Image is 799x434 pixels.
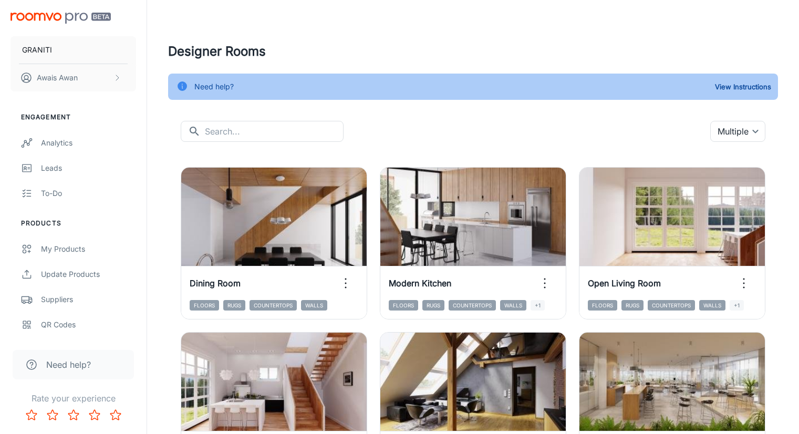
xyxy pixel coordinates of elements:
span: Countertops [250,300,297,311]
button: View Instructions [712,79,774,95]
button: GRANITI [11,36,136,64]
span: +1 [730,300,744,311]
h4: Designer Rooms [168,42,778,61]
button: Rate 4 star [84,405,105,426]
div: My Products [41,243,136,255]
h6: Open Living Room [588,277,661,290]
button: Awais Awan [11,64,136,91]
input: Search... [205,121,344,142]
span: Rugs [223,300,245,311]
div: Multiple [710,121,765,142]
div: Suppliers [41,294,136,305]
span: Need help? [46,358,91,371]
h6: Modern Kitchen [389,277,451,290]
span: Countertops [648,300,695,311]
span: Floors [190,300,219,311]
span: Walls [301,300,327,311]
span: Floors [588,300,617,311]
span: Rugs [621,300,644,311]
button: Rate 1 star [21,405,42,426]
p: Awais Awan [37,72,78,84]
p: GRANITI [22,44,52,56]
button: Rate 2 star [42,405,63,426]
button: Rate 5 star [105,405,126,426]
div: Leads [41,162,136,174]
span: Countertops [449,300,496,311]
span: +1 [531,300,545,311]
button: Rate 3 star [63,405,84,426]
div: QR Codes [41,319,136,330]
div: Analytics [41,137,136,149]
span: Rugs [422,300,444,311]
span: Floors [389,300,418,311]
div: Update Products [41,268,136,280]
div: To-do [41,188,136,199]
h6: Dining Room [190,277,241,290]
span: Walls [699,300,725,311]
p: Rate your experience [8,392,138,405]
span: Walls [500,300,526,311]
div: Need help? [194,77,234,97]
img: Roomvo PRO Beta [11,13,111,24]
